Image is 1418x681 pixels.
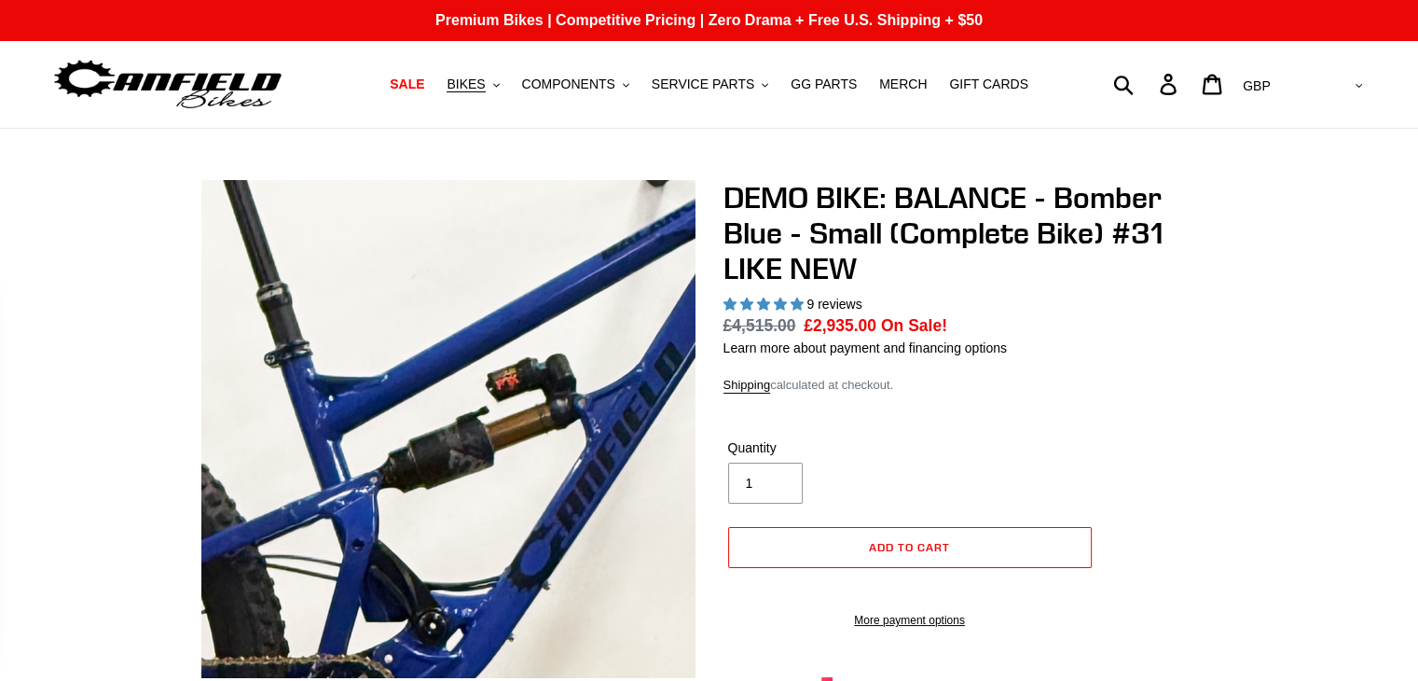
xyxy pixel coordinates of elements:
a: SALE [380,72,434,97]
a: Shipping [723,378,771,394]
a: GG PARTS [781,72,866,97]
a: More payment options [728,612,1092,629]
span: SERVICE PARTS [652,76,754,92]
span: GG PARTS [791,76,857,92]
span: On Sale! [881,313,947,338]
button: SERVICE PARTS [642,72,778,97]
label: Quantity [728,438,905,458]
button: BIKES [437,72,508,97]
h1: DEMO BIKE: BALANCE - Bomber Blue - Small (Complete Bike) #31 LIKE NEW [723,180,1218,287]
span: 9 reviews [806,297,861,312]
a: MERCH [870,72,936,97]
div: calculated at checkout. [723,376,1218,395]
span: Add to cart [869,540,950,554]
span: COMPONENTS [522,76,615,92]
span: £2,935.00 [804,316,876,335]
img: Canfield Bikes [51,55,284,114]
input: Search [1123,63,1171,104]
span: 5.00 stars [723,297,807,312]
span: MERCH [879,76,927,92]
span: SALE [390,76,424,92]
span: GIFT CARDS [949,76,1028,92]
span: BIKES [447,76,485,92]
s: £4,515.00 [723,316,796,335]
button: Add to cart [728,527,1092,568]
a: Learn more about payment and financing options [723,340,1007,355]
button: COMPONENTS [513,72,639,97]
a: GIFT CARDS [940,72,1038,97]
